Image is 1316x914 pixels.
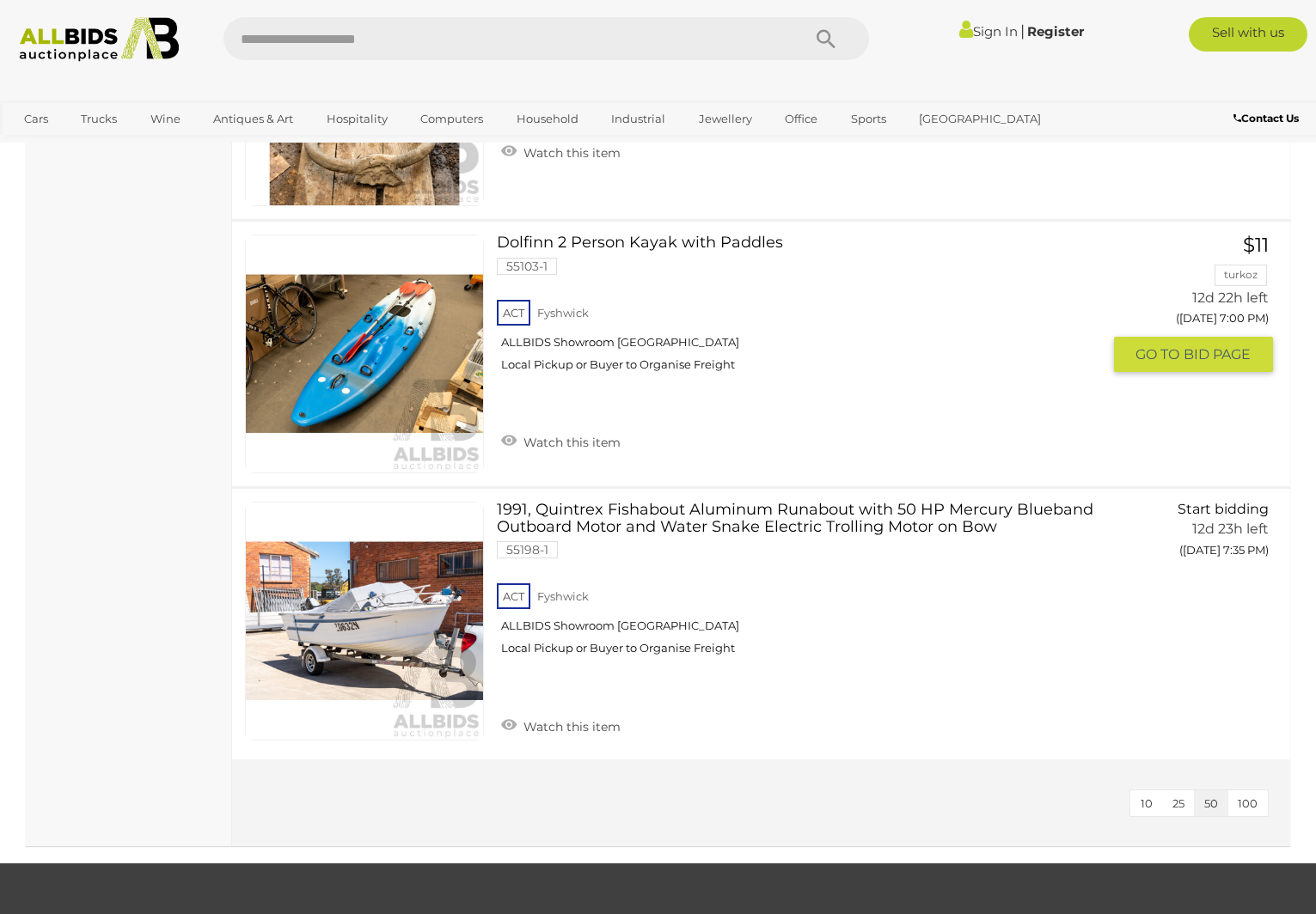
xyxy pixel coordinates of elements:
[1184,345,1251,363] span: BID PAGE
[70,105,128,133] a: Trucks
[1162,790,1195,817] button: 25
[1141,796,1153,810] span: 10
[783,17,869,60] button: Search
[10,17,188,62] img: Allbids.com.au
[510,502,1101,669] a: 1991, Quintrex Fishabout Aluminum Runabout with 50 HP Mercury Blueband Outboard Motor and Water S...
[1194,790,1228,817] button: 50
[1114,337,1273,372] button: GO TOBID PAGE
[139,105,192,133] a: Wine
[1233,109,1303,128] a: Contact Us
[1135,345,1184,363] span: GO TO
[840,105,897,133] a: Sports
[959,23,1018,40] a: Sign In
[1189,17,1307,52] a: Sell with us
[315,105,399,133] a: Hospitality
[1243,233,1269,257] span: $11
[908,105,1052,133] a: [GEOGRAPHIC_DATA]
[497,428,625,454] a: Watch this item
[1127,235,1273,374] a: $11 turkoz 12d 22h left ([DATE] 7:00 PM) GO TOBID PAGE
[510,235,1101,385] a: Dolfinn 2 Person Kayak with Paddles 55103-1 ACT Fyshwick ALLBIDS Showroom [GEOGRAPHIC_DATA] Local...
[1204,796,1218,810] span: 50
[1233,112,1299,125] b: Contact Us
[497,138,625,164] a: Watch this item
[1172,796,1184,810] span: 25
[600,105,676,133] a: Industrial
[1127,502,1273,567] a: Start bidding 12d 23h left ([DATE] 7:35 PM)
[497,712,625,738] a: Watch this item
[13,105,59,133] a: Cars
[1178,501,1269,517] span: Start bidding
[1238,796,1258,810] span: 100
[202,105,304,133] a: Antiques & Art
[519,719,621,734] span: Watch this item
[1020,21,1025,40] span: |
[409,105,494,133] a: Computers
[519,145,621,161] span: Watch this item
[1027,23,1084,40] a: Register
[688,105,763,133] a: Jewellery
[519,435,621,450] span: Watch this item
[774,105,829,133] a: Office
[1130,790,1163,817] button: 10
[505,105,590,133] a: Household
[1227,790,1268,817] button: 100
